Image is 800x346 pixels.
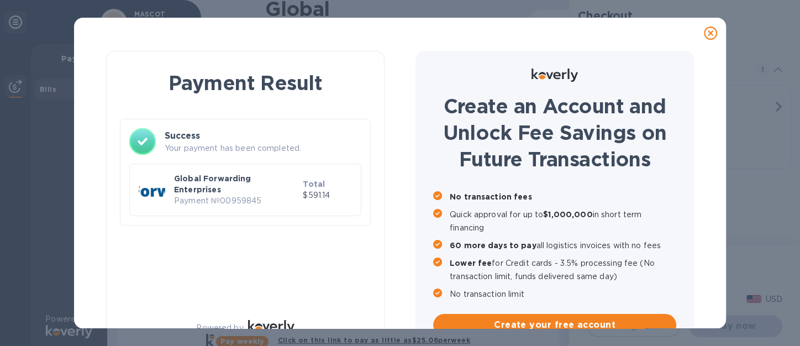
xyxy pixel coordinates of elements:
b: 60 more days to pay [450,241,536,250]
img: Logo [531,69,578,82]
p: all logistics invoices with no fees [450,239,676,252]
p: Quick approval for up to in short term financing [450,208,676,234]
span: Create your free account [442,318,667,332]
p: Your payment has been completed. [165,143,361,154]
p: $591.14 [303,190,352,201]
b: Lower fee [450,259,492,268]
p: Global Forwarding Enterprises [174,173,298,195]
button: Create your free account [433,314,676,336]
h3: Success [165,129,361,143]
b: $1,000,000 [543,210,592,219]
p: Payment № 00959845 [174,195,298,207]
h1: Payment Result [124,69,366,97]
p: Powered by [196,322,243,334]
b: No transaction fees [450,192,532,201]
img: Logo [248,320,294,333]
p: for Credit cards - 3.5% processing fee (No transaction limit, funds delivered same day) [450,256,676,283]
h1: Create an Account and Unlock Fee Savings on Future Transactions [433,93,676,172]
b: Total [303,180,325,188]
p: No transaction limit [450,287,676,301]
